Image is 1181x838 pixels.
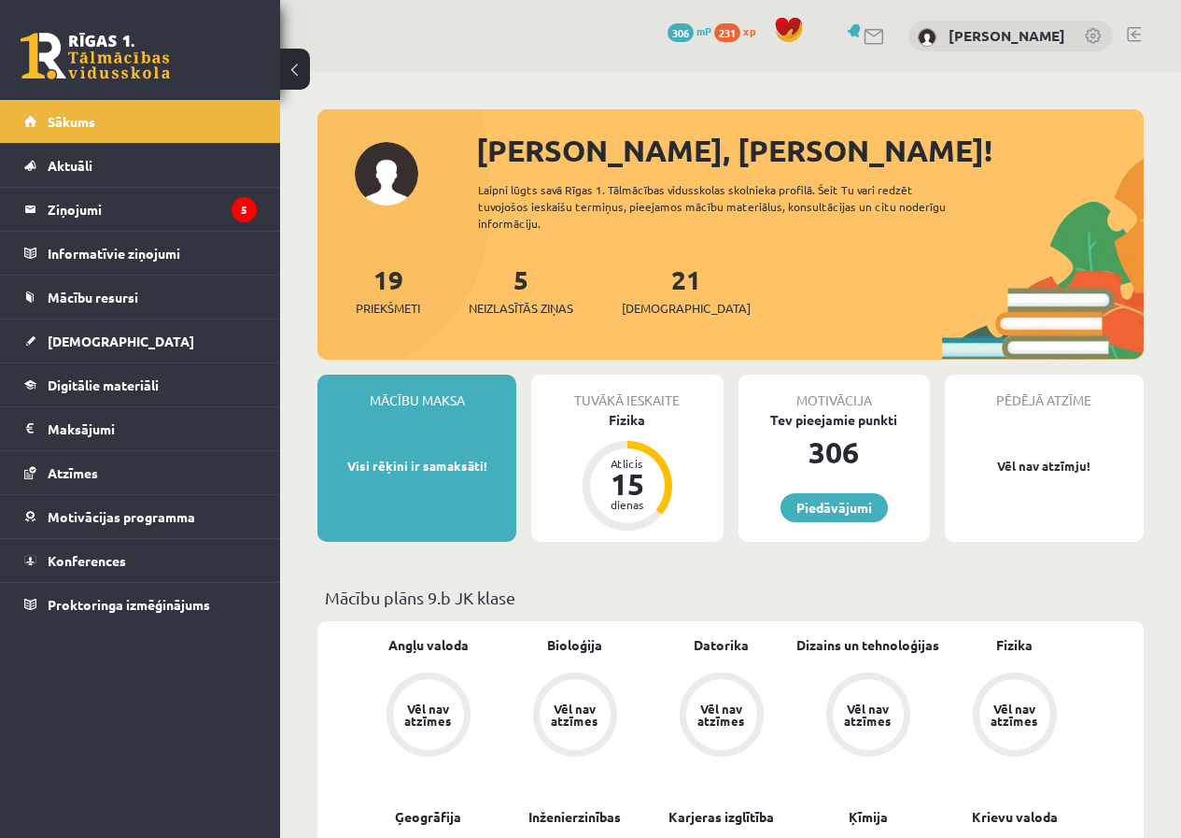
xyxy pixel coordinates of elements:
[796,635,939,655] a: Dizains un tehnoloģijas
[24,100,257,143] a: Sākums
[599,458,655,469] div: Atlicis
[388,635,469,655] a: Angļu valoda
[48,289,138,305] span: Mācību resursi
[714,23,765,38] a: 231 xp
[476,128,1144,173] div: [PERSON_NAME], [PERSON_NAME]!
[941,673,1088,760] a: Vēl nav atzīmes
[738,375,930,410] div: Motivācija
[794,673,941,760] a: Vēl nav atzīmes
[24,451,257,494] a: Atzīmes
[668,807,774,827] a: Karjeras izglītība
[469,299,573,318] span: Neizlasītās ziņas
[501,673,648,760] a: Vēl nav atzīmes
[694,635,749,655] a: Datorika
[622,299,751,318] span: [DEMOGRAPHIC_DATA]
[356,263,420,318] a: 19Priekšmeti
[24,188,257,231] a: Ziņojumi5
[531,410,723,533] a: Fizika Atlicis 15 dienas
[24,495,257,538] a: Motivācijas programma
[24,539,257,582] a: Konferences
[547,635,602,655] a: Bioloģija
[622,263,751,318] a: 21[DEMOGRAPHIC_DATA]
[48,232,257,275] legend: Informatīvie ziņojumi
[317,375,516,410] div: Mācību maksa
[949,26,1065,45] a: [PERSON_NAME]
[24,276,257,319] a: Mācību resursi
[738,410,930,430] div: Tev pieejamie punkti
[356,299,420,318] span: Priekšmeti
[48,333,194,349] span: [DEMOGRAPHIC_DATA]
[738,430,930,475] div: 306
[528,807,621,827] a: Inženierzinības
[48,113,95,130] span: Sākums
[402,703,455,727] div: Vēl nav atzīmes
[48,596,210,613] span: Proktoringa izmēģinājums
[48,508,195,525] span: Motivācijas programma
[478,181,974,232] div: Laipni lūgts savā Rīgas 1. Tālmācības vidusskolas skolnieka profilā. Šeit Tu vari redzēt tuvojošo...
[355,673,501,760] a: Vēl nav atzīmes
[327,457,507,476] p: Visi rēķini ir samaksāti!
[48,157,92,174] span: Aktuāli
[48,552,126,569] span: Konferences
[972,807,1058,827] a: Krievu valoda
[469,263,573,318] a: 5Neizlasītās ziņas
[549,703,601,727] div: Vēl nav atzīmes
[325,585,1136,610] p: Mācību plāns 9.b JK klase
[743,23,755,38] span: xp
[24,232,257,275] a: Informatīvie ziņojumi
[531,410,723,430] div: Fizika
[24,583,257,626] a: Proktoringa izmēģinājums
[48,407,257,450] legend: Maksājumi
[668,23,711,38] a: 306 mP
[24,407,257,450] a: Maksājumi
[989,703,1041,727] div: Vēl nav atzīmes
[24,144,257,187] a: Aktuāli
[996,635,1033,655] a: Fizika
[232,197,257,222] i: 5
[945,375,1144,410] div: Pēdējā atzīme
[842,703,894,727] div: Vēl nav atzīmes
[48,464,98,481] span: Atzīmes
[599,469,655,499] div: 15
[24,320,257,362] a: [DEMOGRAPHIC_DATA]
[395,807,461,827] a: Ģeogrāfija
[714,23,740,42] span: 231
[954,457,1134,476] p: Vēl nav atzīmju!
[668,23,694,42] span: 306
[648,673,794,760] a: Vēl nav atzīmes
[696,703,748,727] div: Vēl nav atzīmes
[780,493,888,522] a: Piedāvājumi
[599,499,655,510] div: dienas
[531,375,723,410] div: Tuvākā ieskaite
[21,33,170,79] a: Rīgas 1. Tālmācības vidusskola
[696,23,711,38] span: mP
[48,188,257,231] legend: Ziņojumi
[48,376,159,393] span: Digitālie materiāli
[24,363,257,406] a: Digitālie materiāli
[849,807,888,827] a: Ķīmija
[918,28,936,47] img: Kristīne Rancāne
